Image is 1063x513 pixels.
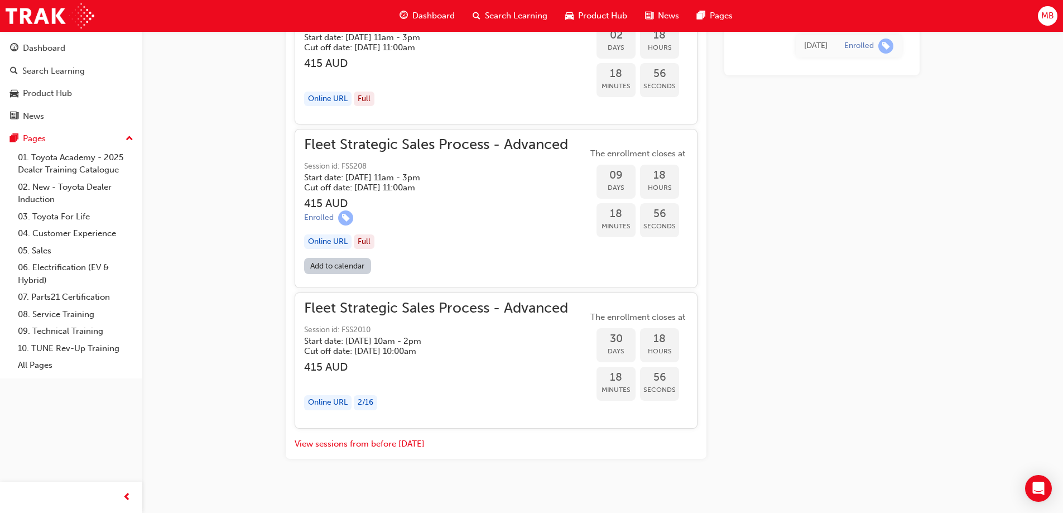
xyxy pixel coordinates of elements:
[13,289,138,306] a: 07. Parts21 Certification
[13,357,138,374] a: All Pages
[304,32,550,42] h5: Start date: [DATE] 11am - 3pm
[597,41,636,54] span: Days
[597,345,636,358] span: Days
[640,208,679,220] span: 56
[878,39,893,54] span: learningRecordVerb_ENROLL-icon
[597,333,636,346] span: 30
[126,132,133,146] span: up-icon
[640,41,679,54] span: Hours
[304,324,568,337] span: Session id: FSS2010
[6,3,94,28] img: Trak
[4,38,138,59] a: Dashboard
[304,395,352,410] div: Online URL
[391,4,464,27] a: guage-iconDashboard
[565,9,574,23] span: car-icon
[710,9,733,22] span: Pages
[13,259,138,289] a: 06. Electrification (EV & Hybrid)
[597,80,636,93] span: Minutes
[640,169,679,182] span: 18
[338,210,353,226] span: learningRecordVerb_ENROLL-icon
[1038,6,1057,26] button: MB
[4,61,138,81] a: Search Learning
[4,106,138,127] a: News
[304,302,688,419] button: Fleet Strategic Sales Process - AdvancedSession id: FSS2010Start date: [DATE] 10am - 2pm Cut off ...
[23,110,44,123] div: News
[304,160,568,173] span: Session id: FSS208
[844,41,874,51] div: Enrolled
[304,138,568,151] span: Fleet Strategic Sales Process - Advanced
[13,323,138,340] a: 09. Technical Training
[597,29,636,42] span: 02
[295,438,425,450] button: View sessions from before [DATE]
[13,149,138,179] a: 01. Toyota Academy - 2025 Dealer Training Catalogue
[473,9,480,23] span: search-icon
[13,306,138,323] a: 08. Service Training
[697,9,705,23] span: pages-icon
[123,491,131,505] span: prev-icon
[464,4,556,27] a: search-iconSearch Learning
[640,68,679,80] span: 56
[304,197,568,210] h3: 415 AUD
[4,36,138,128] button: DashboardSearch LearningProduct HubNews
[10,66,18,76] span: search-icon
[485,9,547,22] span: Search Learning
[23,42,65,55] div: Dashboard
[1041,9,1054,22] span: MB
[304,361,568,373] h3: 415 AUD
[13,179,138,208] a: 02. New - Toyota Dealer Induction
[304,302,568,315] span: Fleet Strategic Sales Process - Advanced
[688,4,742,27] a: pages-iconPages
[597,68,636,80] span: 18
[10,44,18,54] span: guage-icon
[304,183,550,193] h5: Cut off date: [DATE] 11:00am
[640,333,679,346] span: 18
[13,242,138,260] a: 05. Sales
[640,80,679,93] span: Seconds
[304,138,688,279] button: Fleet Strategic Sales Process - AdvancedSession id: FSS208Start date: [DATE] 11am - 3pm Cut off d...
[304,213,334,223] div: Enrolled
[354,395,377,410] div: 2 / 16
[1025,475,1052,502] div: Open Intercom Messenger
[23,132,46,145] div: Pages
[597,383,636,396] span: Minutes
[412,9,455,22] span: Dashboard
[304,234,352,250] div: Online URL
[354,234,374,250] div: Full
[578,9,627,22] span: Product Hub
[304,42,550,52] h5: Cut off date: [DATE] 11:00am
[597,371,636,384] span: 18
[13,208,138,226] a: 03. Toyota For Life
[588,311,688,324] span: The enrollment closes at
[640,371,679,384] span: 56
[10,112,18,122] span: news-icon
[10,89,18,99] span: car-icon
[4,128,138,149] button: Pages
[588,147,688,160] span: The enrollment closes at
[304,172,550,183] h5: Start date: [DATE] 11am - 3pm
[636,4,688,27] a: news-iconNews
[22,65,85,78] div: Search Learning
[13,340,138,357] a: 10. TUNE Rev-Up Training
[10,134,18,144] span: pages-icon
[645,9,653,23] span: news-icon
[597,208,636,220] span: 18
[304,346,550,356] h5: Cut off date: [DATE] 10:00am
[304,92,352,107] div: Online URL
[597,181,636,194] span: Days
[13,225,138,242] a: 04. Customer Experience
[304,336,550,346] h5: Start date: [DATE] 10am - 2pm
[640,383,679,396] span: Seconds
[354,92,374,107] div: Full
[640,345,679,358] span: Hours
[400,9,408,23] span: guage-icon
[804,40,828,52] div: Mon Mar 31 2025 11:40:58 GMT+1000 (Australian Eastern Standard Time)
[304,258,371,274] a: Add to calendar
[556,4,636,27] a: car-iconProduct Hub
[658,9,679,22] span: News
[640,220,679,233] span: Seconds
[597,220,636,233] span: Minutes
[23,87,72,100] div: Product Hub
[597,169,636,182] span: 09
